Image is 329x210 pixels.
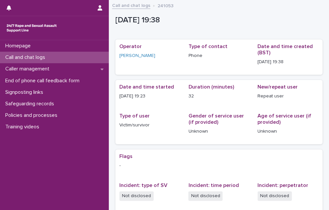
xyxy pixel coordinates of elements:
[119,93,180,100] p: [DATE] 19:23
[188,93,249,100] p: 32
[188,84,234,90] span: Duration (minutes)
[3,54,50,61] p: Call and chat logs
[3,78,85,84] p: End of phone call feedback form
[188,183,239,188] span: Incident: time period
[119,162,318,169] p: -
[3,89,48,95] p: Signposting links
[3,66,55,72] p: Caller management
[3,124,45,130] p: Training videos
[119,84,174,90] span: Date and time started
[119,113,150,118] span: Type of user
[5,21,58,35] img: rhQMoQhaT3yELyF149Cw
[257,128,318,135] p: Unknown
[257,59,318,66] p: [DATE] 19:38
[3,43,36,49] p: Homepage
[119,52,155,59] a: [PERSON_NAME]
[115,15,320,25] p: [DATE] 19:38
[188,191,223,201] span: Not disclosed
[257,93,318,100] p: Repeat user
[188,52,249,59] p: Phone
[119,154,133,159] span: Flags
[3,112,63,118] p: Policies and processes
[257,113,311,125] span: Age of service user (if provided)
[257,44,313,55] span: Date and time created (BST)
[119,122,180,129] p: Victim/survivor
[119,191,154,201] span: Not disclosed
[3,101,59,107] p: Safeguarding records
[257,84,298,90] span: New/repeat user
[158,2,173,9] p: 241053
[188,44,227,49] span: Type of contact
[257,183,308,188] span: Incident: perpetrator
[257,191,292,201] span: Not disclosed
[188,113,244,125] span: Gender of service user (if provided)
[188,128,249,135] p: Unknown
[119,183,167,188] span: Incident: type of SV
[112,1,150,9] a: Call and chat logs
[119,44,142,49] span: Operator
